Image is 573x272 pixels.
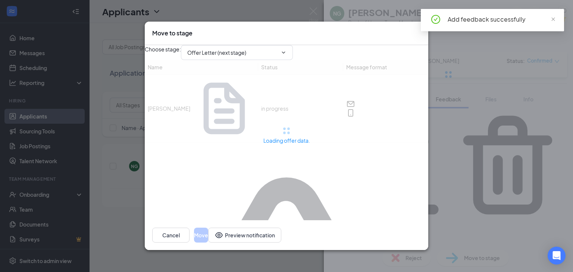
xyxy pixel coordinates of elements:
span: close [551,17,556,22]
button: Cancel [152,228,190,243]
h3: Move to stage [152,29,192,37]
svg: ChevronDown [281,50,286,56]
div: Loading offer data. [145,135,428,145]
div: Add feedback successfully [448,15,555,24]
span: Choose stage : [145,45,181,60]
button: Move [194,228,208,243]
svg: Eye [215,231,223,240]
span: check-circle [431,15,440,24]
div: Open Intercom Messenger [548,247,566,265]
button: Preview notificationEye [208,228,281,243]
